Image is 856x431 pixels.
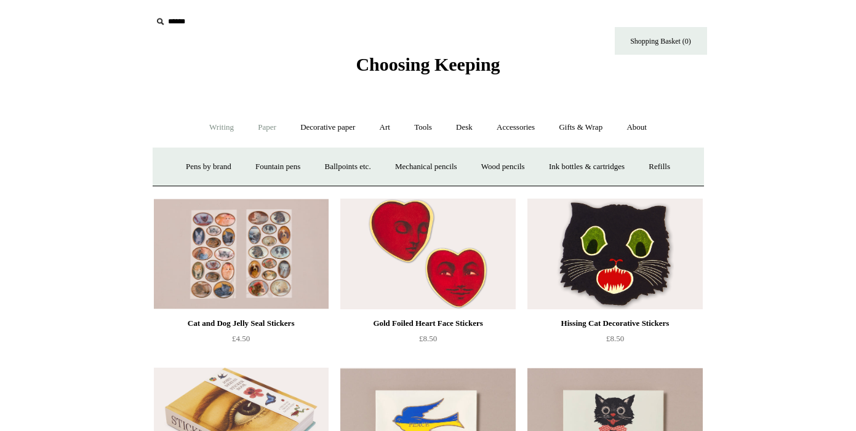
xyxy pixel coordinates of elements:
img: Cat and Dog Jelly Seal Stickers [154,199,329,309]
div: Hissing Cat Decorative Stickers [530,316,699,331]
a: Choosing Keeping [356,64,500,73]
a: Fountain pens [244,151,311,183]
a: Gold Foiled Heart Face Stickers Gold Foiled Heart Face Stickers [340,199,515,309]
a: Hissing Cat Decorative Stickers Hissing Cat Decorative Stickers [527,199,702,309]
div: Cat and Dog Jelly Seal Stickers [157,316,326,331]
a: About [615,111,658,144]
a: Ballpoints etc. [314,151,382,183]
a: Wood pencils [470,151,536,183]
a: Art [369,111,401,144]
span: Choosing Keeping [356,54,500,74]
a: Mechanical pencils [384,151,468,183]
a: Paper [247,111,287,144]
a: Tools [403,111,443,144]
a: Gifts & Wrap [548,111,614,144]
img: Gold Foiled Heart Face Stickers [340,199,515,309]
span: £4.50 [232,334,250,343]
a: Hissing Cat Decorative Stickers £8.50 [527,316,702,366]
span: £8.50 [419,334,437,343]
a: Decorative paper [289,111,366,144]
img: Hissing Cat Decorative Stickers [527,199,702,309]
a: Desk [445,111,484,144]
a: Refills [638,151,681,183]
a: Cat and Dog Jelly Seal Stickers Cat and Dog Jelly Seal Stickers [154,199,329,309]
a: Pens by brand [175,151,242,183]
a: Shopping Basket (0) [615,27,707,55]
span: £8.50 [606,334,624,343]
a: Ink bottles & cartridges [538,151,636,183]
a: Writing [198,111,245,144]
a: Gold Foiled Heart Face Stickers £8.50 [340,316,515,366]
a: Cat and Dog Jelly Seal Stickers £4.50 [154,316,329,366]
div: Gold Foiled Heart Face Stickers [343,316,512,331]
a: Accessories [486,111,546,144]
